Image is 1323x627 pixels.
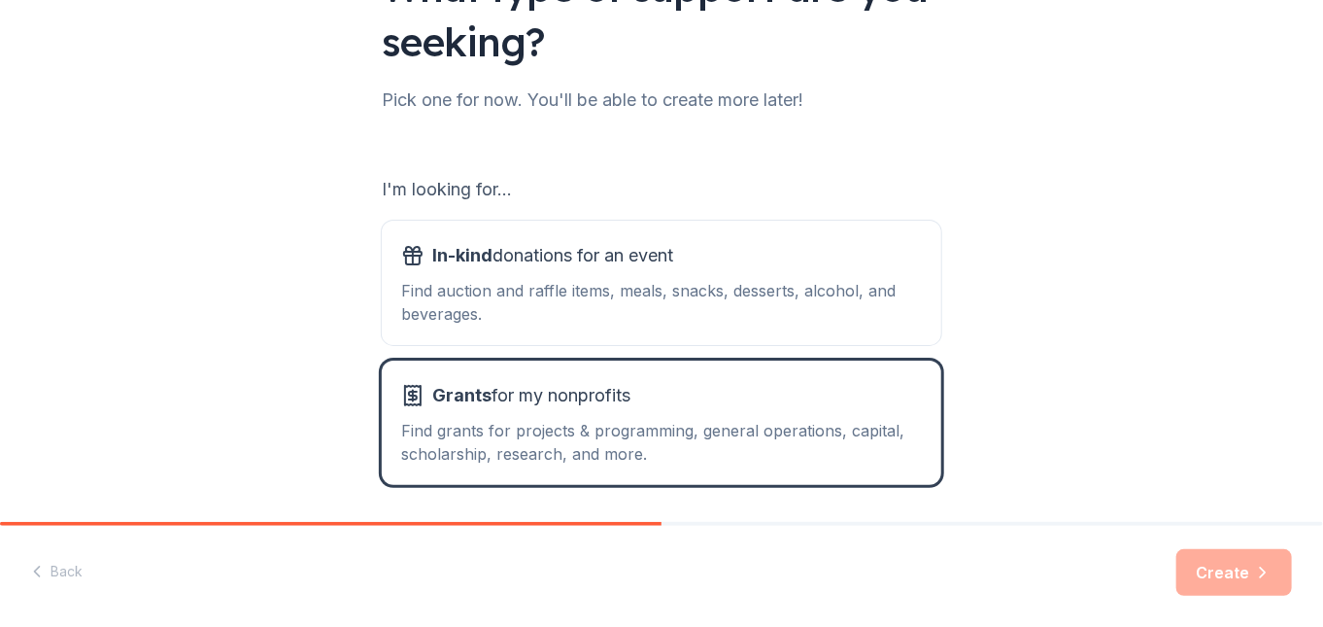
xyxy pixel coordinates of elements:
span: for my nonprofits [432,380,630,411]
div: Find auction and raffle items, meals, snacks, desserts, alcohol, and beverages. [401,279,922,326]
span: donations for an event [432,240,673,271]
button: In-kinddonations for an eventFind auction and raffle items, meals, snacks, desserts, alcohol, and... [382,221,941,345]
div: I'm looking for... [382,174,941,205]
span: In-kind [432,245,492,265]
button: Grantsfor my nonprofitsFind grants for projects & programming, general operations, capital, schol... [382,361,941,485]
div: Find grants for projects & programming, general operations, capital, scholarship, research, and m... [401,419,922,466]
div: Pick one for now. You'll be able to create more later! [382,85,941,116]
span: Grants [432,385,492,405]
